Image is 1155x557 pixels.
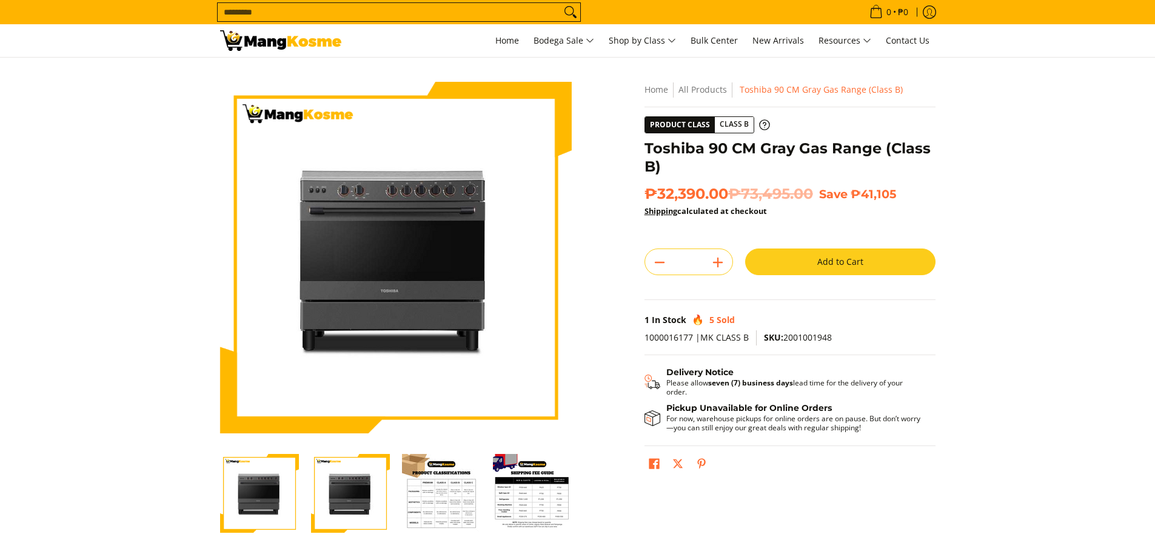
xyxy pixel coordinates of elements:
[691,35,738,46] span: Bulk Center
[645,253,674,272] button: Subtract
[819,187,848,201] span: Save
[746,24,810,57] a: New Arrivals
[644,82,936,98] nav: Breadcrumbs
[220,30,341,51] img: Toshiba 90 CM Gray Gas Range (Class B) | Mang Kosme
[402,454,481,533] img: Toshiba 90 CM Gray Gas Range (Class B)-3
[353,24,936,57] nav: Main Menu
[645,117,715,133] span: Product Class
[669,455,686,476] a: Post on X
[666,378,923,396] p: Please allow lead time for the delivery of your order.
[666,402,832,413] strong: Pickup Unavailable for Online Orders
[764,332,832,343] span: 2001001948
[495,35,519,46] span: Home
[534,33,594,48] span: Bodega Sale
[715,117,754,132] span: Class B
[745,248,936,275] button: Add to Cart
[886,35,929,46] span: Contact Us
[717,314,735,325] span: Sold
[678,84,727,95] a: All Products
[220,83,572,432] img: toshiba-90-cm-5-burner-gas-range-gray-full-view-mang-kosme
[644,367,923,396] button: Shipping & Delivery
[493,454,572,533] img: Toshiba 90 CM Gray Gas Range (Class B)-4
[609,33,676,48] span: Shop by Class
[708,378,793,388] strong: seven (7) business days
[644,116,770,133] a: Product Class Class B
[561,3,580,21] button: Search
[644,332,749,343] span: 1000016177 |MK CLASS B
[866,5,912,19] span: •
[644,205,677,216] a: Shipping
[652,314,686,325] span: In Stock
[644,185,813,203] span: ₱32,390.00
[728,185,813,203] del: ₱73,495.00
[880,24,936,57] a: Contact Us
[644,139,936,176] h1: Toshiba 90 CM Gray Gas Range (Class B)
[666,414,923,432] p: For now, warehouse pickups for online orders are on pause. But don’t worry—you can still enjoy ou...
[812,24,877,57] a: Resources
[703,253,732,272] button: Add
[851,187,896,201] span: ₱41,105
[527,24,600,57] a: Bodega Sale
[819,33,871,48] span: Resources
[752,35,804,46] span: New Arrivals
[666,367,734,378] strong: Delivery Notice
[896,8,910,16] span: ₱0
[685,24,744,57] a: Bulk Center
[885,8,893,16] span: 0
[644,205,767,216] strong: calculated at checkout
[693,455,710,476] a: Pin on Pinterest
[646,455,663,476] a: Share on Facebook
[709,314,714,325] span: 5
[603,24,682,57] a: Shop by Class
[764,332,783,343] span: SKU:
[740,84,903,95] span: Toshiba 90 CM Gray Gas Range (Class B)
[220,455,299,533] img: toshiba-90-cm-5-burner-gas-range-gray-full-view-mang-kosme
[311,454,390,533] img: Toshiba 90 CM Gray Gas Range (Class B)-2
[489,24,525,57] a: Home
[644,84,668,95] a: Home
[644,314,649,325] span: 1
